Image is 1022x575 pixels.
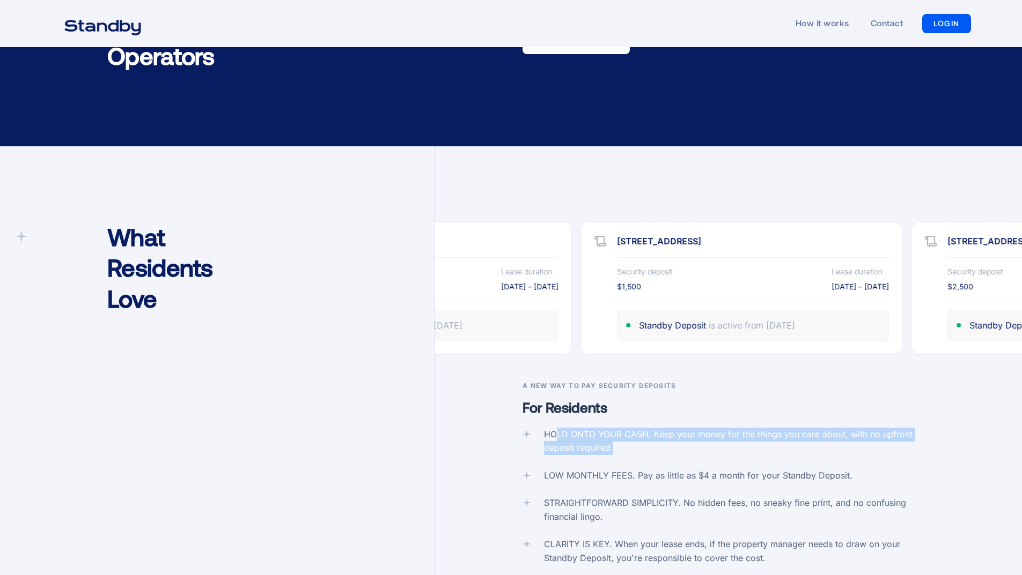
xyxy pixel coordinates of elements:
div: CLARITY IS KEY. When your lease ends, if the property manager needs to draw on your Standby Depos... [544,537,933,565]
h2: What Residents Love [107,221,253,314]
div: HOLD ONTO YOUR CASH. Keep your money for the things you care about, with no upfront deposit requi... [544,428,933,455]
div: Standby Deposit [639,318,706,332]
div: Security deposit [947,266,1003,277]
div: [DATE] – [DATE] [502,281,559,292]
div: Lease duration [832,266,883,277]
a: home [51,13,155,34]
div: STRAIGHTFORWARD SIMPLICITY. No hidden fees, no sneaky fine print, and no confusing financial lingo. [544,496,933,524]
div: $2,500 [947,281,973,292]
div: Security deposit [617,266,672,277]
div: is active from [DATE] [709,318,796,332]
div: [DATE] – [DATE] [832,281,889,292]
div: [STREET_ADDRESS] [617,235,889,249]
div: $1,500 [617,281,641,292]
div: LOW MONTHLY FEES. Pay as little as $4 a month for your Standby Deposit. [544,469,852,483]
p: For Residents [523,398,933,417]
a: LOGIN [922,14,971,33]
div: Lease duration [502,266,553,277]
h3: A New Way To Pay Security Deposits [523,380,933,391]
